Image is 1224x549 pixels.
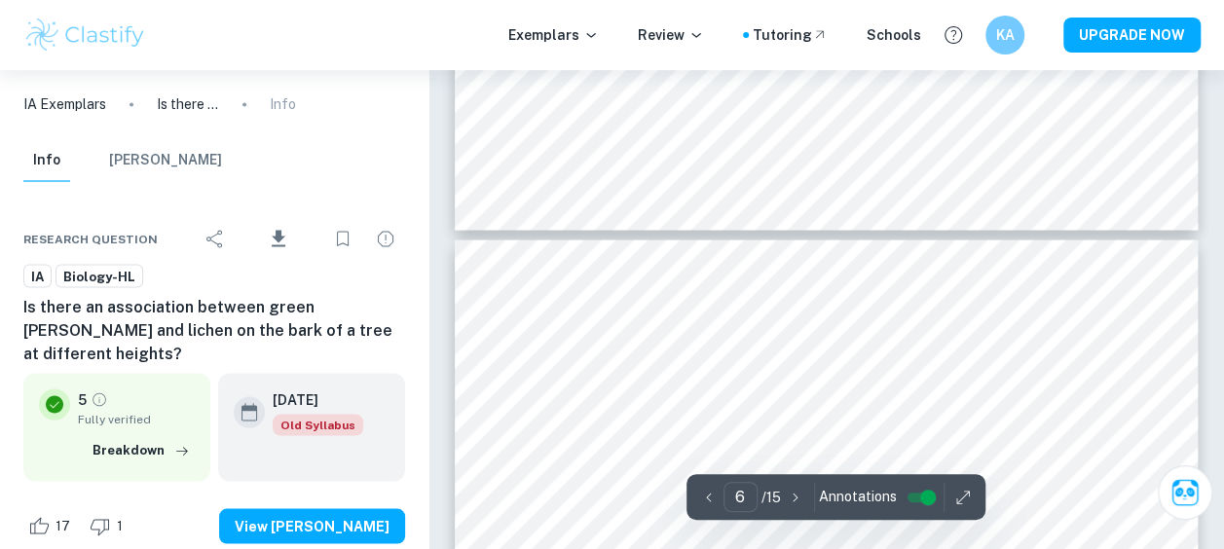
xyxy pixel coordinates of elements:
button: Breakdown [88,435,195,464]
img: Clastify logo [23,16,147,55]
p: Is there an association between green [PERSON_NAME] and lichen on the bark of a tree at different... [157,93,219,115]
h6: Is there an association between green [PERSON_NAME] and lichen on the bark of a tree at different... [23,295,405,365]
button: Help and Feedback [937,18,970,52]
div: Download [239,213,319,264]
div: Like [23,510,81,541]
a: IA Exemplars [23,93,106,115]
p: 5 [78,388,87,410]
button: [PERSON_NAME] [109,139,222,182]
a: Grade fully verified [91,390,108,408]
span: Fully verified [78,410,195,427]
button: KA [985,16,1024,55]
a: Schools [867,24,921,46]
a: IA [23,264,52,288]
span: Research question [23,230,158,247]
span: Old Syllabus [273,414,363,435]
button: UPGRADE NOW [1063,18,1201,53]
p: Exemplars [508,24,599,46]
p: Review [638,24,704,46]
a: Tutoring [753,24,828,46]
span: IA [24,267,51,286]
div: Report issue [366,219,405,258]
span: 17 [45,516,81,535]
div: Dislike [85,510,133,541]
span: Annotations [819,487,897,507]
button: View [PERSON_NAME] [219,508,405,543]
h6: KA [994,24,1017,46]
p: / 15 [761,487,781,508]
div: Starting from the May 2025 session, the Biology IA requirements have changed. It's OK to refer to... [273,414,363,435]
div: Bookmark [323,219,362,258]
h6: [DATE] [273,388,348,410]
button: Info [23,139,70,182]
button: Ask Clai [1158,465,1212,520]
div: Share [196,219,235,258]
span: Biology-HL [56,267,142,286]
a: Biology-HL [56,264,143,288]
span: 1 [106,516,133,535]
p: Info [270,93,296,115]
